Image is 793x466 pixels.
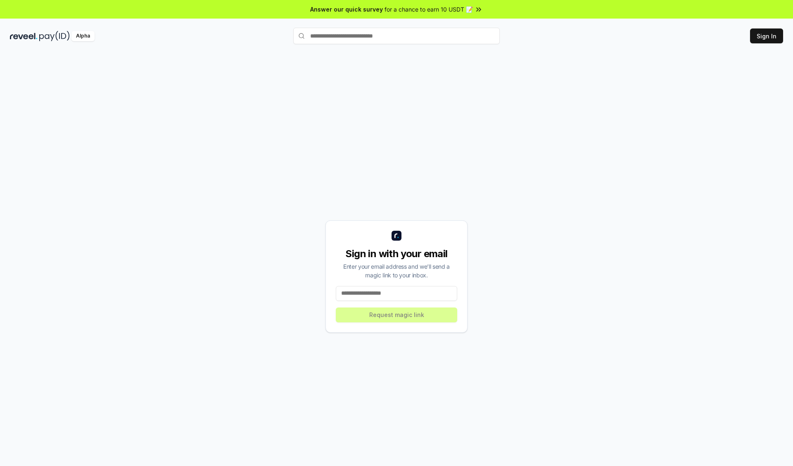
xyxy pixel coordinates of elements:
div: Sign in with your email [336,247,457,260]
div: Alpha [71,31,95,41]
img: reveel_dark [10,31,38,41]
div: Enter your email address and we’ll send a magic link to your inbox. [336,262,457,279]
img: pay_id [39,31,70,41]
img: logo_small [392,231,401,241]
span: Answer our quick survey [310,5,383,14]
span: for a chance to earn 10 USDT 📝 [385,5,473,14]
button: Sign In [750,28,783,43]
